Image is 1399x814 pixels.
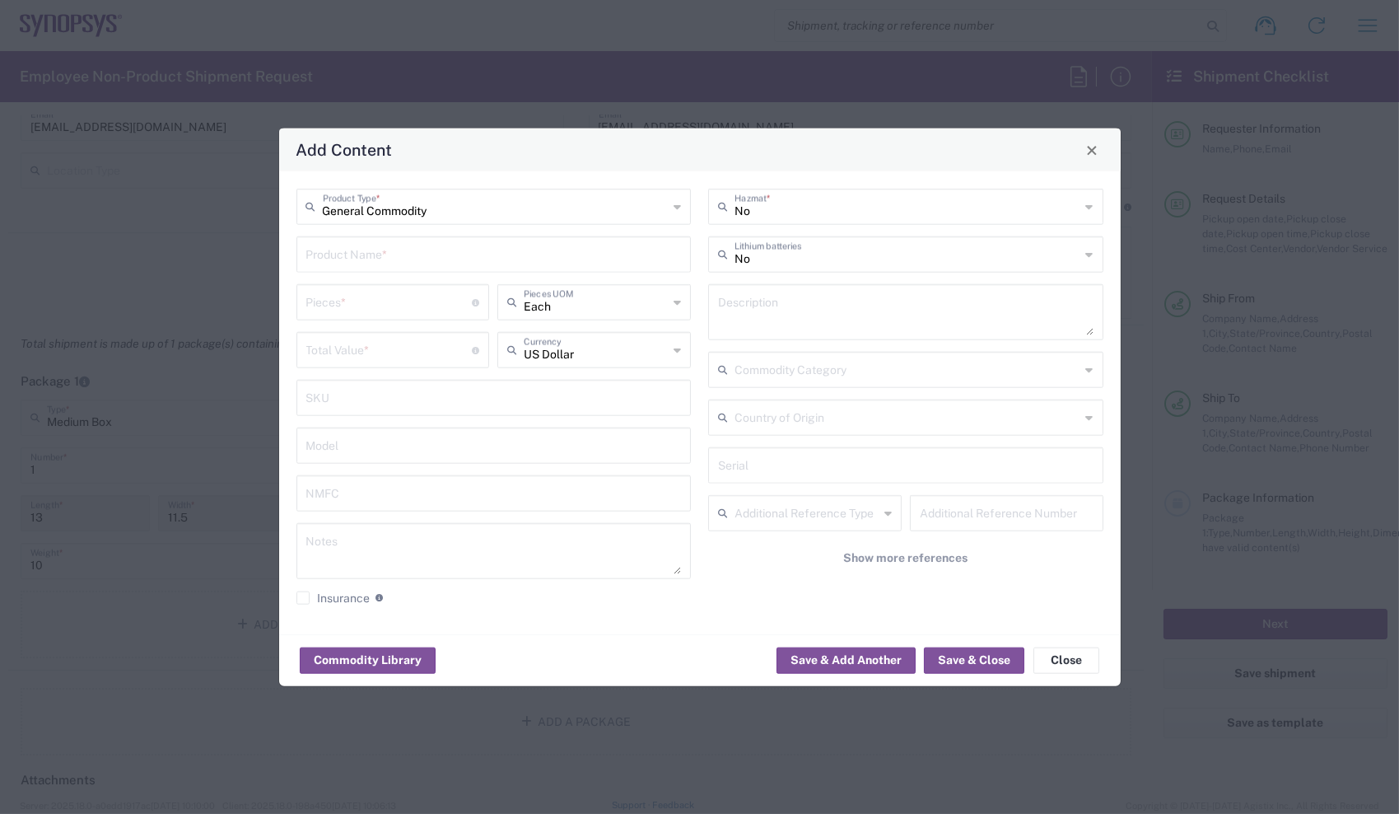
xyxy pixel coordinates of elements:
button: Close [1033,647,1099,673]
button: Close [1080,138,1103,161]
button: Commodity Library [300,647,436,673]
label: Insurance [296,592,371,605]
button: Save & Add Another [776,647,916,673]
h4: Add Content [296,138,392,161]
span: Show more references [843,550,968,566]
button: Save & Close [924,647,1024,673]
